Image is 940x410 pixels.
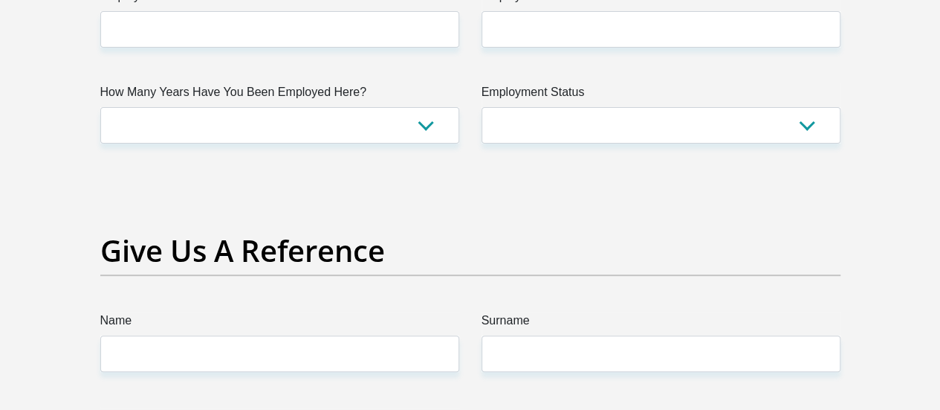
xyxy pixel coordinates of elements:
[100,312,459,336] label: Name
[482,11,840,48] input: Employer Work Number
[482,312,840,336] label: Surname
[482,83,840,107] label: Employment Status
[100,83,459,107] label: How Many Years Have You Been Employed Here?
[482,336,840,372] input: Surname
[100,11,459,48] input: Employer's Name
[100,233,840,269] h2: Give Us A Reference
[100,336,459,372] input: Name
